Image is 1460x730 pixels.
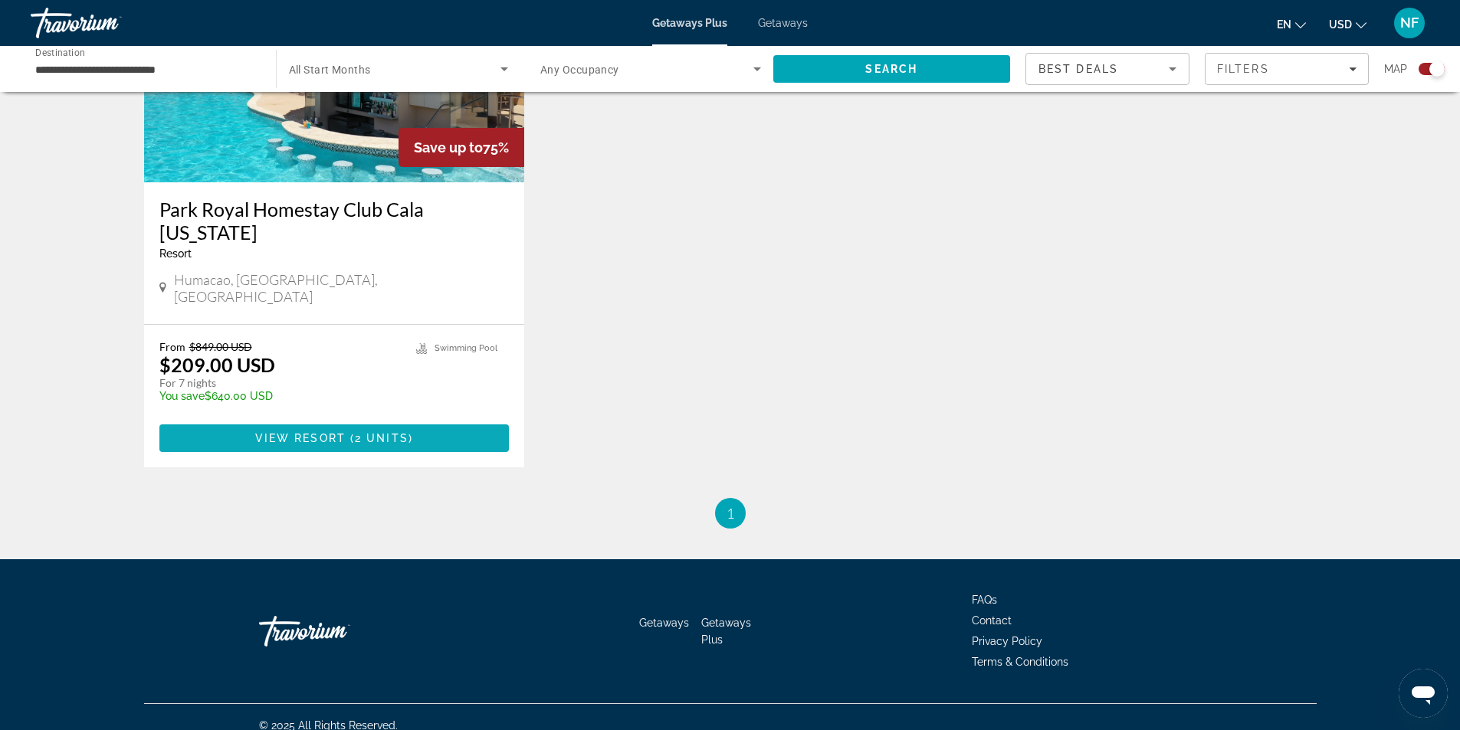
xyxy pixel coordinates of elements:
[639,617,689,629] a: Getaways
[35,47,85,57] span: Destination
[701,617,751,646] a: Getaways Plus
[773,55,1011,83] button: Search
[35,61,256,79] input: Select destination
[1329,13,1366,35] button: Change currency
[144,498,1317,529] nav: Pagination
[972,635,1042,647] a: Privacy Policy
[159,340,185,353] span: From
[727,505,734,522] span: 1
[159,353,275,376] p: $209.00 USD
[865,63,917,75] span: Search
[972,656,1068,668] a: Terms & Conditions
[758,17,808,29] a: Getaways
[1038,60,1176,78] mat-select: Sort by
[174,271,509,305] span: Humacao, [GEOGRAPHIC_DATA], [GEOGRAPHIC_DATA]
[652,17,727,29] a: Getaways Plus
[255,432,346,444] span: View Resort
[540,64,619,76] span: Any Occupancy
[1384,58,1407,80] span: Map
[355,432,408,444] span: 2 units
[1389,7,1429,39] button: User Menu
[1329,18,1352,31] span: USD
[1038,63,1118,75] span: Best Deals
[159,390,402,402] p: $640.00 USD
[159,424,510,452] button: View Resort(2 units)
[159,376,402,390] p: For 7 nights
[189,340,252,353] span: $849.00 USD
[972,594,997,606] a: FAQs
[259,608,412,654] a: Go Home
[1217,63,1269,75] span: Filters
[1277,13,1306,35] button: Change language
[159,390,205,402] span: You save
[399,128,524,167] div: 75%
[972,614,1012,627] a: Contact
[159,247,192,260] span: Resort
[1277,18,1291,31] span: en
[1205,53,1369,85] button: Filters
[414,139,483,155] span: Save up to
[1400,15,1419,31] span: NF
[346,432,413,444] span: ( )
[435,343,497,353] span: Swimming Pool
[1399,669,1448,718] iframe: Button to launch messaging window
[289,64,371,76] span: All Start Months
[159,198,510,244] a: Park Royal Homestay Club Cala [US_STATE]
[31,3,184,43] a: Travorium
